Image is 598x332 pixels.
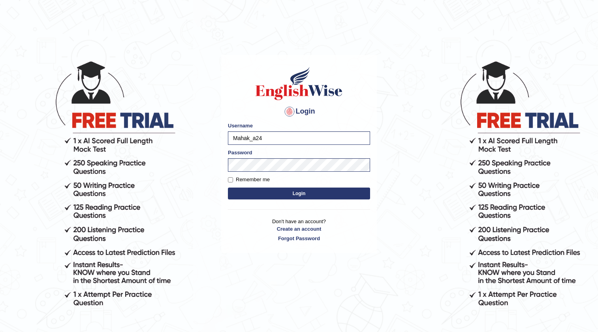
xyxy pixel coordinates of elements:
[228,149,252,156] label: Password
[228,176,270,184] label: Remember me
[228,225,370,233] a: Create an account
[228,122,253,129] label: Username
[228,235,370,242] a: Forgot Password
[254,66,344,101] img: Logo of English Wise sign in for intelligent practice with AI
[228,218,370,242] p: Don't have an account?
[228,105,370,118] h4: Login
[228,177,233,182] input: Remember me
[228,188,370,199] button: Login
